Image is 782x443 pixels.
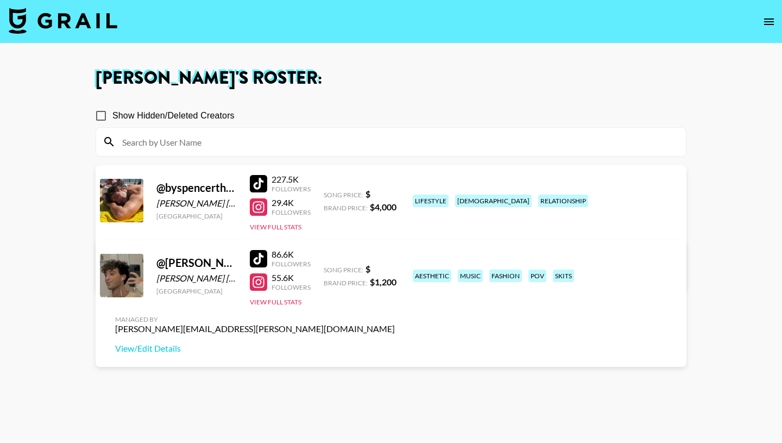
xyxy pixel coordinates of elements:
div: @ byspencerthomas [156,181,237,195]
div: [PERSON_NAME] [PERSON_NAME] [156,198,237,209]
div: lifestyle [413,195,449,207]
strong: $ 1,200 [370,277,396,287]
img: Grail Talent [9,8,117,34]
div: aesthetic [413,270,451,282]
div: Followers [272,208,311,216]
div: [GEOGRAPHIC_DATA] [156,287,237,295]
strong: $ 4,000 [370,202,396,212]
button: View Full Stats [250,298,301,306]
div: Followers [272,185,311,193]
span: Brand Price: [324,204,368,212]
div: pov [528,270,546,282]
div: @ [PERSON_NAME] [156,256,237,270]
div: Followers [272,260,311,268]
span: Song Price: [324,266,363,274]
div: Managed By [115,315,395,323]
div: [GEOGRAPHIC_DATA] [156,212,237,220]
strong: $ [365,264,370,274]
strong: $ [365,189,370,199]
div: 86.6K [272,249,311,260]
h1: [PERSON_NAME] 's Roster: [96,70,686,87]
div: fashion [489,270,522,282]
button: open drawer [758,11,780,33]
div: skits [553,270,574,282]
div: music [458,270,483,282]
div: 29.4K [272,197,311,208]
input: Search by User Name [116,133,679,151]
div: [PERSON_NAME][EMAIL_ADDRESS][PERSON_NAME][DOMAIN_NAME] [115,323,395,334]
span: Brand Price: [324,279,368,287]
div: [DEMOGRAPHIC_DATA] [455,195,532,207]
span: Song Price: [324,191,363,199]
div: relationship [538,195,588,207]
span: Show Hidden/Deleted Creators [112,109,235,122]
div: [PERSON_NAME] [PERSON_NAME] [156,273,237,284]
div: 55.6K [272,272,311,283]
a: View/Edit Details [115,343,395,354]
div: 227.5K [272,174,311,185]
div: Followers [272,283,311,291]
button: View Full Stats [250,223,301,231]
